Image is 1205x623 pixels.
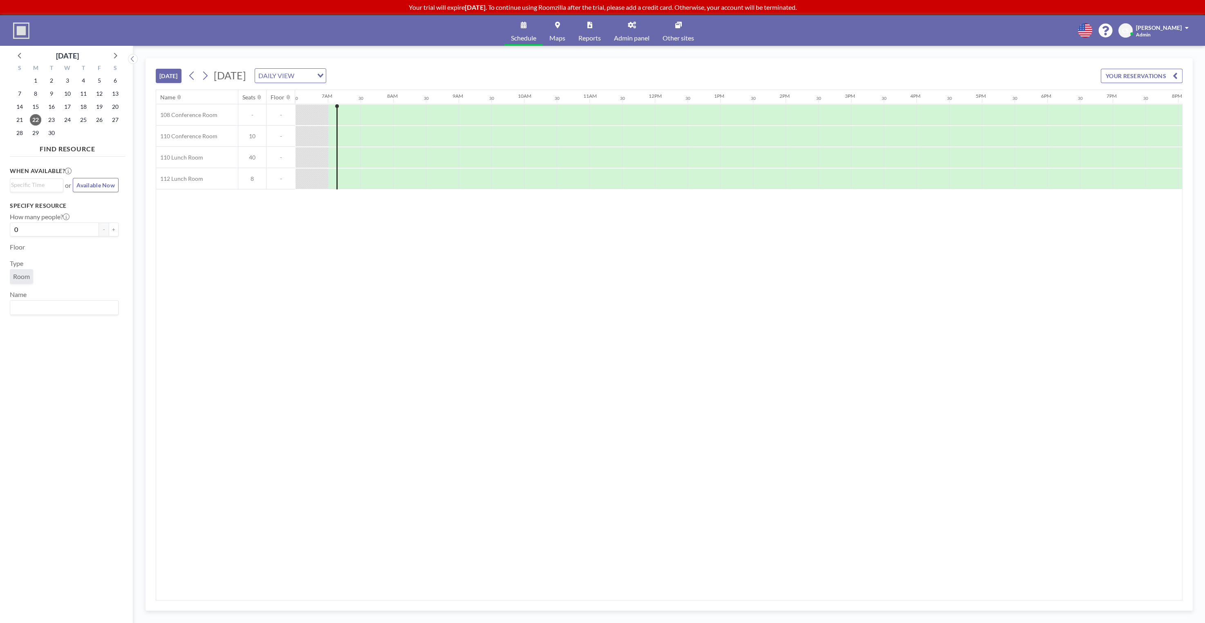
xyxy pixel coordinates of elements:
[75,63,91,74] div: T
[109,223,119,236] button: +
[555,96,560,101] div: 30
[267,111,295,119] span: -
[78,114,89,126] span: Thursday, September 25, 2025
[452,93,463,99] div: 9AM
[10,179,63,191] div: Search for option
[156,69,181,83] button: [DATE]
[46,127,57,139] span: Tuesday, September 30, 2025
[663,35,694,41] span: Other sites
[62,75,73,86] span: Wednesday, September 3, 2025
[46,114,57,126] span: Tuesday, September 23, 2025
[816,96,821,101] div: 30
[94,101,105,112] span: Friday, September 19, 2025
[238,154,266,161] span: 40
[46,101,57,112] span: Tuesday, September 16, 2025
[30,127,41,139] span: Monday, September 29, 2025
[238,133,266,140] span: 10
[238,111,266,119] span: -
[620,96,625,101] div: 30
[107,63,123,74] div: S
[779,93,790,99] div: 2PM
[156,175,203,182] span: 112 Lunch Room
[78,75,89,86] span: Thursday, September 4, 2025
[976,93,986,99] div: 5PM
[578,35,601,41] span: Reports
[882,96,887,101] div: 30
[242,94,255,101] div: Seats
[94,114,105,126] span: Friday, September 26, 2025
[14,88,25,99] span: Sunday, September 7, 2025
[44,63,60,74] div: T
[1136,24,1182,31] span: [PERSON_NAME]
[947,96,952,101] div: 30
[160,94,175,101] div: Name
[714,93,724,99] div: 1PM
[28,63,44,74] div: M
[78,88,89,99] span: Thursday, September 11, 2025
[1106,93,1117,99] div: 7PM
[293,96,298,101] div: 30
[297,70,312,81] input: Search for option
[156,154,203,161] span: 110 Lunch Room
[387,93,398,99] div: 8AM
[424,96,429,101] div: 30
[465,3,486,11] b: [DATE]
[1041,93,1051,99] div: 6PM
[504,15,543,46] a: Schedule
[1143,96,1148,101] div: 30
[583,93,597,99] div: 11AM
[10,243,25,251] label: Floor
[56,50,79,61] div: [DATE]
[10,142,125,153] h4: FIND RESOURCE
[14,127,25,139] span: Sunday, September 28, 2025
[110,101,121,112] span: Saturday, September 20, 2025
[46,88,57,99] span: Tuesday, September 9, 2025
[614,35,650,41] span: Admin panel
[110,114,121,126] span: Saturday, September 27, 2025
[511,35,536,41] span: Schedule
[99,223,109,236] button: -
[10,202,119,209] h3: Specify resource
[10,301,118,315] div: Search for option
[518,93,531,99] div: 10AM
[322,93,332,99] div: 7AM
[62,101,73,112] span: Wednesday, September 17, 2025
[271,94,284,101] div: Floor
[358,96,363,101] div: 30
[65,181,71,189] span: or
[845,93,855,99] div: 3PM
[30,114,41,126] span: Monday, September 22, 2025
[94,75,105,86] span: Friday, September 5, 2025
[10,213,69,221] label: How many people?
[751,96,756,101] div: 30
[267,175,295,182] span: -
[267,133,295,140] span: -
[549,35,565,41] span: Maps
[543,15,572,46] a: Maps
[91,63,107,74] div: F
[649,93,662,99] div: 12PM
[60,63,76,74] div: W
[238,175,266,182] span: 8
[685,96,690,101] div: 30
[13,22,29,39] img: organization-logo
[76,182,115,189] span: Available Now
[489,96,494,101] div: 30
[73,178,119,192] button: Available Now
[1136,31,1151,38] span: Admin
[1172,93,1182,99] div: 8PM
[267,154,295,161] span: -
[12,63,28,74] div: S
[14,101,25,112] span: Sunday, September 14, 2025
[46,75,57,86] span: Tuesday, September 2, 2025
[62,88,73,99] span: Wednesday, September 10, 2025
[30,101,41,112] span: Monday, September 15, 2025
[30,88,41,99] span: Monday, September 8, 2025
[94,88,105,99] span: Friday, September 12, 2025
[62,114,73,126] span: Wednesday, September 24, 2025
[607,15,656,46] a: Admin panel
[255,69,326,83] div: Search for option
[14,114,25,126] span: Sunday, September 21, 2025
[910,93,921,99] div: 4PM
[1101,69,1183,83] button: YOUR RESERVATIONS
